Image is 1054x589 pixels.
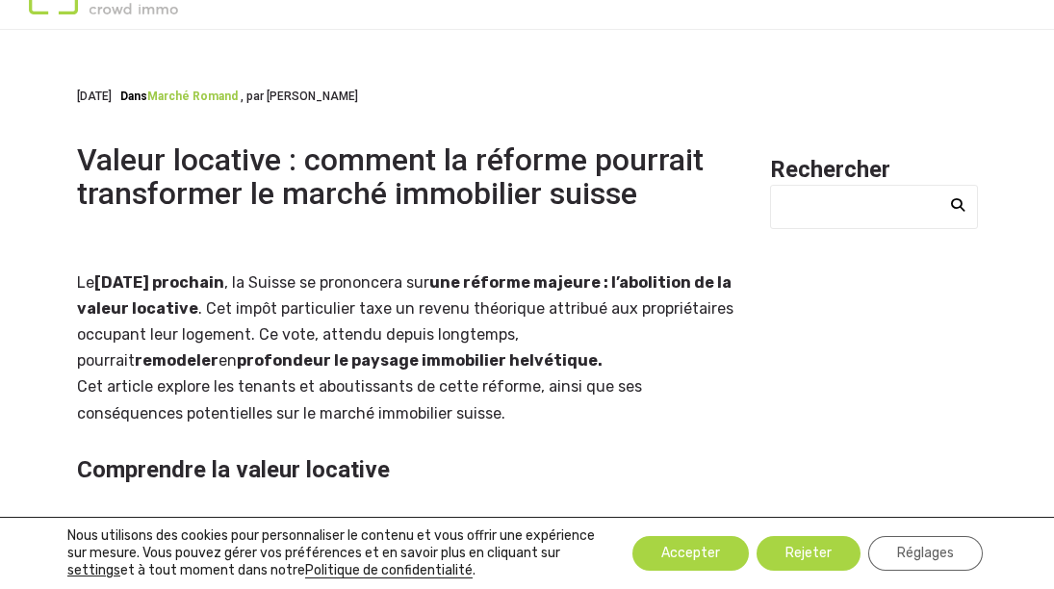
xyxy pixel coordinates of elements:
[868,536,983,571] button: Réglages
[67,527,597,579] p: Nous utilisons des cookies pour personnaliser le contenu et vous offrir une expérience sur mesure...
[305,562,473,578] a: Politique de confidentialité
[241,90,358,103] span: , par [PERSON_NAME]
[77,455,747,485] h2: Comprendre la valeur locative
[135,351,219,370] strong: remodeler
[147,90,238,103] a: Marché romand
[77,269,747,426] p: Le , la Suisse se prononcera sur . Cet impôt particulier taxe un revenu théorique attribué aux pr...
[632,536,749,571] button: Accepter
[67,562,120,579] button: settings
[77,143,747,211] h1: Valeur locative : comment la réforme pourrait transformer le marché immobilier suisse
[757,536,861,571] button: Rejeter
[237,351,603,370] strong: profondeur le paysage immobilier helvétique.
[94,273,224,292] strong: [DATE] prochain
[77,88,358,105] div: [DATE]
[770,155,978,185] h2: Rechercher
[120,90,147,103] span: Dans
[77,273,732,318] strong: une réforme majeure : l’abolition de la valeur locative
